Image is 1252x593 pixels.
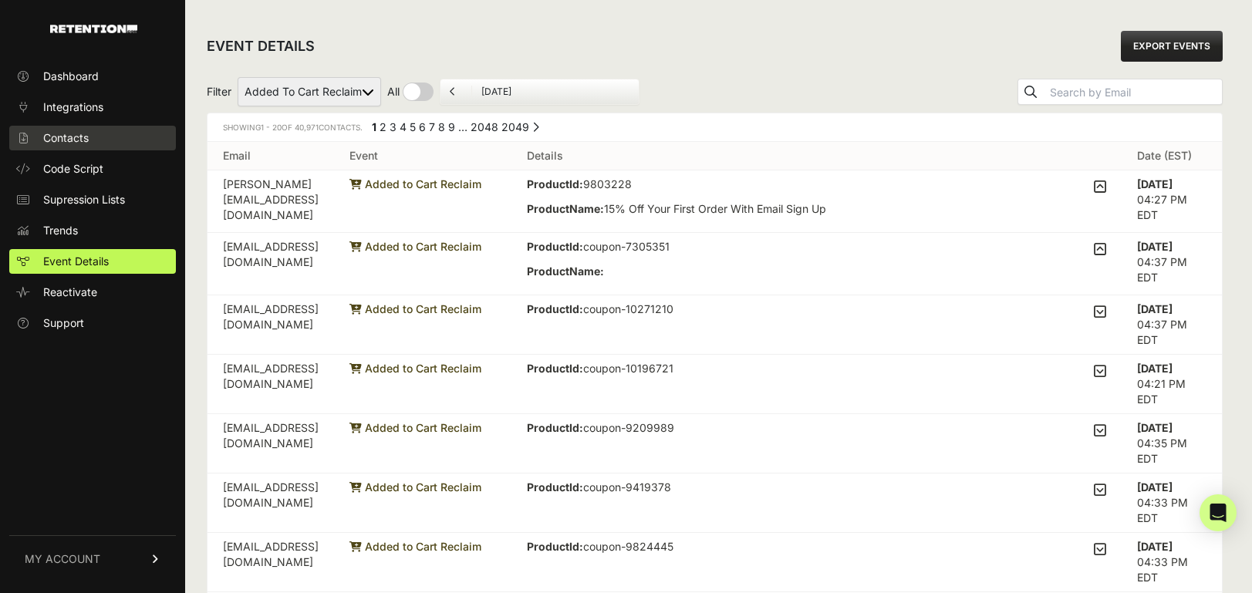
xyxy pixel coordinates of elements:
[1137,421,1173,434] strong: [DATE]
[458,120,467,133] span: …
[527,420,674,436] p: coupon-9209989
[1122,295,1222,355] td: 04:37 PM EDT
[261,123,282,132] span: 1 - 20
[527,421,583,434] strong: ProductId:
[429,120,435,133] a: Page 7
[527,540,583,553] strong: ProductId:
[9,187,176,212] a: Supression Lists
[390,120,397,133] a: Page 3
[1137,240,1173,253] strong: [DATE]
[50,25,137,33] img: Retention.com
[223,120,363,135] div: Showing of
[349,421,481,434] span: Added to Cart Reclaim
[527,302,583,315] strong: ProductId:
[527,239,670,254] p: coupon-7305351
[1122,414,1222,473] td: 04:35 PM EDT
[9,311,176,335] a: Support
[1122,233,1222,295] td: 04:37 PM EDT
[1122,355,1222,414] td: 04:21 PM EDT
[1122,142,1222,170] th: Date (EST)
[527,362,583,375] strong: ProductId:
[1137,480,1173,494] strong: [DATE]
[527,480,671,495] p: coupon-9419378
[527,264,604,278] strong: ProductName:
[207,35,315,57] h2: EVENT DETAILS
[349,302,481,315] span: Added to Cart Reclaim
[43,192,125,207] span: Supression Lists
[448,120,455,133] a: Page 9
[9,280,176,305] a: Reactivate
[400,120,407,133] a: Page 4
[208,355,334,414] td: [EMAIL_ADDRESS][DOMAIN_NAME]
[1047,82,1222,103] input: Search by Email
[9,249,176,274] a: Event Details
[43,99,103,115] span: Integrations
[9,218,176,243] a: Trends
[527,539,673,554] p: coupon-9824445
[295,123,319,132] span: 40,971
[1122,170,1222,233] td: 04:27 PM EDT
[1137,362,1173,375] strong: [DATE]
[43,285,97,300] span: Reactivate
[501,120,529,133] a: Page 2049
[1137,540,1173,553] strong: [DATE]
[207,84,231,99] span: Filter
[1200,494,1237,531] div: Open Intercom Messenger
[438,120,445,133] a: Page 8
[43,69,99,84] span: Dashboard
[527,202,604,215] strong: ProductName:
[1122,533,1222,592] td: 04:33 PM EDT
[511,142,1122,170] th: Details
[292,123,363,132] span: Contacts.
[208,233,334,295] td: [EMAIL_ADDRESS][DOMAIN_NAME]
[349,480,481,494] span: Added to Cart Reclaim
[9,535,176,582] a: MY ACCOUNT
[43,315,84,331] span: Support
[369,120,539,139] div: Pagination
[410,120,416,133] a: Page 5
[527,361,673,376] p: coupon-10196721
[9,95,176,120] a: Integrations
[527,240,583,253] strong: ProductId:
[1122,473,1222,533] td: 04:33 PM EDT
[208,533,334,592] td: [EMAIL_ADDRESS][DOMAIN_NAME]
[43,254,109,269] span: Event Details
[9,64,176,89] a: Dashboard
[527,480,583,494] strong: ProductId:
[43,130,89,146] span: Contacts
[9,126,176,150] a: Contacts
[380,120,386,133] a: Page 2
[25,551,100,567] span: MY ACCOUNT
[43,161,103,177] span: Code Script
[372,120,376,133] em: Page 1
[334,142,511,170] th: Event
[1137,177,1173,190] strong: [DATE]
[208,414,334,473] td: [EMAIL_ADDRESS][DOMAIN_NAME]
[349,240,481,253] span: Added to Cart Reclaim
[1137,302,1173,315] strong: [DATE]
[43,223,78,238] span: Trends
[208,142,334,170] th: Email
[208,295,334,355] td: [EMAIL_ADDRESS][DOMAIN_NAME]
[1121,31,1223,62] a: EXPORT EVENTS
[527,201,826,217] p: 15% Off Your First Order With Email Sign Up
[208,473,334,533] td: [EMAIL_ADDRESS][DOMAIN_NAME]
[527,302,673,317] p: coupon-10271210
[471,120,498,133] a: Page 2048
[349,540,481,553] span: Added to Cart Reclaim
[208,170,334,233] td: [PERSON_NAME][EMAIL_ADDRESS][DOMAIN_NAME]
[349,177,481,190] span: Added to Cart Reclaim
[9,157,176,181] a: Code Script
[527,177,826,192] p: 9803228
[419,120,426,133] a: Page 6
[349,362,481,375] span: Added to Cart Reclaim
[238,77,381,106] select: Filter
[527,177,583,190] strong: ProductId:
